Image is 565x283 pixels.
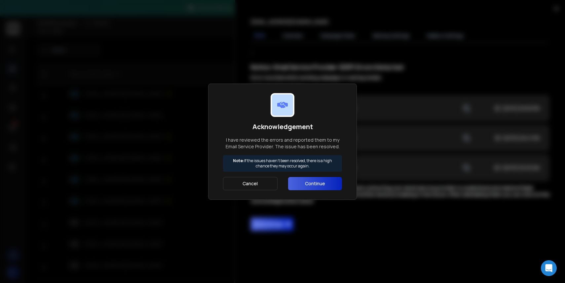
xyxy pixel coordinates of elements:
div: Open Intercom Messenger [541,260,557,276]
button: Continue [288,177,342,190]
div: ; [251,48,549,231]
button: Cancel [223,177,278,190]
h1: Acknowledgement [223,122,342,131]
p: I have reviewed the errors and reported them to my Email Service Provider. The issue has been res... [223,137,342,150]
p: If the issues haven't been resolved, there is a high chance they may occur again. [226,158,339,169]
strong: Note: [233,158,244,163]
